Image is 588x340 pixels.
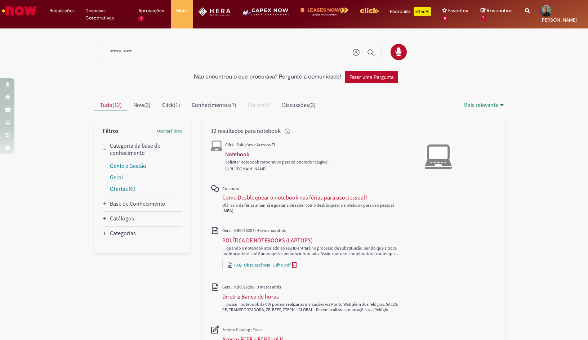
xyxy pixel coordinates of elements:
[198,7,231,16] img: HeraLogo.png
[138,15,144,22] span: 1
[241,7,289,22] img: CapexLogo5.png
[540,17,577,23] span: [PERSON_NAME]
[487,7,513,14] span: Rascunhos
[138,7,164,14] span: Aprovações
[194,74,341,80] h2: Não encontrou o que procurava? Pergunte à comunidade!
[1,4,38,18] img: ServiceNow
[360,5,379,16] img: click_logo_yellow_360x200.png
[49,7,75,14] span: Requisições
[481,15,486,21] span: 1
[442,15,448,22] span: 8
[414,7,431,16] p: +GenAi
[176,7,187,14] span: More
[300,7,349,16] img: logo-leases-transp-branco.png
[85,7,128,22] span: Despesas Corporativas
[390,7,431,16] div: Padroniza
[448,7,468,14] span: Favoritos
[345,71,398,83] button: Fazer uma Pergunta
[481,8,514,21] a: Rascunhos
